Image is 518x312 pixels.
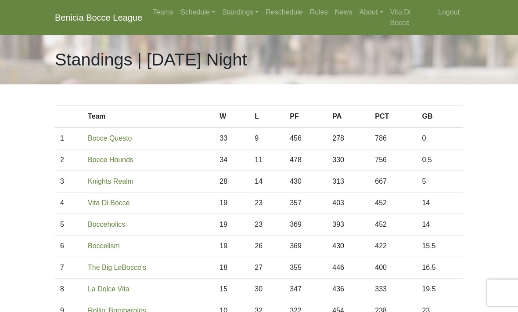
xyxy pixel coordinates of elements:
[55,49,247,70] h1: Standings | [DATE] Night
[88,221,125,228] a: Bocceholics
[327,257,370,279] td: 446
[214,106,249,128] th: W
[88,134,132,142] a: Bocce Questo
[417,279,463,300] td: 19.5
[249,127,284,149] td: 9
[284,192,327,214] td: 357
[387,4,435,32] a: Vita Di Bocce
[177,4,219,21] a: Schedule
[284,106,327,128] th: PF
[249,192,284,214] td: 23
[327,279,370,300] td: 436
[370,106,417,128] th: PCT
[55,127,83,149] td: 1
[417,236,463,257] td: 15.5
[55,149,83,171] td: 2
[149,4,177,21] a: Teams
[55,279,83,300] td: 8
[327,106,370,128] th: PA
[370,236,417,257] td: 422
[370,279,417,300] td: 333
[370,171,417,192] td: 667
[327,236,370,257] td: 430
[284,257,327,279] td: 355
[417,127,463,149] td: 0
[83,106,214,128] th: Team
[88,285,129,293] a: La Dolce Vita
[88,199,130,207] a: Vita Di Bocce
[370,192,417,214] td: 452
[417,106,463,128] th: GB
[417,149,463,171] td: 0.5
[55,192,83,214] td: 4
[370,214,417,236] td: 452
[370,127,417,149] td: 786
[327,127,370,149] td: 278
[327,192,370,214] td: 403
[370,149,417,171] td: 756
[356,4,387,21] a: About
[214,279,249,300] td: 15
[249,214,284,236] td: 23
[370,257,417,279] td: 400
[417,171,463,192] td: 5
[219,4,262,21] a: Standings
[55,9,142,26] a: Benicia Bocce League
[284,171,327,192] td: 430
[214,171,249,192] td: 28
[214,236,249,257] td: 19
[214,192,249,214] td: 19
[88,242,120,250] a: Boccelism
[88,178,133,185] a: Knights Realm
[417,257,463,279] td: 16.5
[214,127,249,149] td: 33
[55,214,83,236] td: 5
[214,257,249,279] td: 18
[249,236,284,257] td: 26
[249,149,284,171] td: 11
[284,127,327,149] td: 456
[55,236,83,257] td: 6
[88,264,146,271] a: The Big LeBocce's
[249,279,284,300] td: 30
[327,149,370,171] td: 330
[249,106,284,128] th: L
[214,149,249,171] td: 34
[284,214,327,236] td: 369
[214,214,249,236] td: 19
[284,149,327,171] td: 478
[284,279,327,300] td: 347
[331,4,356,21] a: News
[417,214,463,236] td: 14
[327,171,370,192] td: 313
[262,4,306,21] a: Reschedule
[249,171,284,192] td: 14
[327,214,370,236] td: 393
[249,257,284,279] td: 27
[306,4,331,21] a: Rules
[55,257,83,279] td: 7
[55,171,83,192] td: 3
[284,236,327,257] td: 369
[417,192,463,214] td: 14
[435,4,463,21] a: Logout
[88,156,133,163] a: Bocce Hounds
